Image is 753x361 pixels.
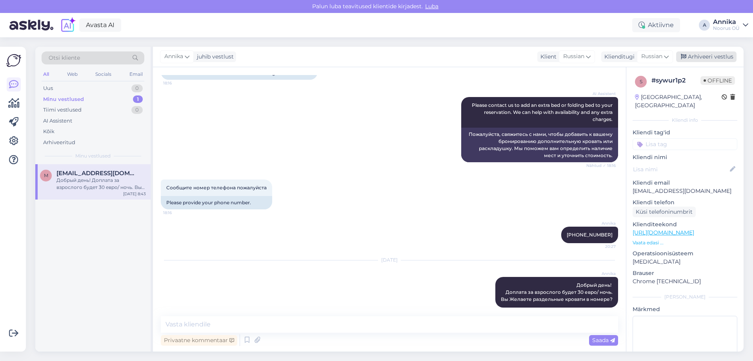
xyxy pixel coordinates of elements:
div: Kõik [43,128,55,136]
div: Email [128,69,144,79]
p: Chrome [TECHNICAL_ID] [633,277,737,286]
span: Сообщите номер телефона пожалуйста [166,185,267,191]
span: mallek1@mail.ru [56,170,138,177]
span: Nähtud ✓ 18:16 [586,163,616,169]
span: Otsi kliente [49,54,80,62]
span: Luba [423,3,441,10]
div: Socials [94,69,113,79]
span: s [640,79,642,84]
img: Askly Logo [6,53,21,68]
p: [MEDICAL_DATA] [633,258,737,266]
div: Arhiveeritud [43,139,75,147]
span: Minu vestlused [75,152,111,159]
p: Kliendi nimi [633,153,737,161]
div: Noorus OÜ [713,25,740,31]
span: 8:43 [586,308,616,314]
div: 0 [131,106,143,114]
p: Vaata edasi ... [633,239,737,246]
div: 0 [131,84,143,92]
div: [DATE] [161,257,618,264]
div: Aktiivne [632,18,680,32]
div: # sywur1p2 [651,76,700,85]
p: Märkmed [633,305,737,313]
span: Annika [586,271,616,277]
div: A [699,20,710,31]
div: Küsi telefoninumbrit [633,207,696,217]
span: m [44,172,48,178]
div: [PERSON_NAME] [633,293,737,301]
div: Klienditugi [601,53,635,61]
div: AI Assistent [43,117,72,125]
p: Operatsioonisüsteem [633,249,737,258]
div: Kliendi info [633,117,737,124]
p: Kliendi email [633,179,737,187]
div: [GEOGRAPHIC_DATA], [GEOGRAPHIC_DATA] [635,93,722,110]
span: Russian [563,52,584,61]
div: Добрый день! Доплата за взрослого будет 30 евро/ ночь. Вы Желаете раздельные кровати в номере? [56,177,146,191]
div: Arhiveeri vestlus [676,51,737,62]
div: Uus [43,84,53,92]
div: All [42,69,51,79]
div: 1 [133,95,143,103]
div: Klient [537,53,557,61]
div: Privaatne kommentaar [161,335,237,346]
div: Tiimi vestlused [43,106,82,114]
span: Annika [164,52,183,61]
span: 18:16 [163,80,193,86]
span: Russian [641,52,662,61]
input: Lisa nimi [633,165,728,174]
div: [DATE] 8:43 [123,191,146,197]
div: Minu vestlused [43,95,84,103]
p: [EMAIL_ADDRESS][DOMAIN_NAME] [633,187,737,195]
span: 18:16 [163,210,193,216]
span: [PHONE_NUMBER] [567,232,613,238]
a: AnnikaNoorus OÜ [713,19,748,31]
input: Lisa tag [633,138,737,150]
a: [URL][DOMAIN_NAME] [633,229,694,236]
span: 20:27 [586,244,616,249]
span: Please contact us to add an extra bed or folding bed to your reservation. We can help with availa... [472,102,614,122]
div: Please provide your phone number. [161,196,272,209]
span: Добрый день! Доплата за взрослого будет 30 евро/ ночь. Вы Желаете раздельные кровати в номере? [501,282,613,302]
p: Kliendi telefon [633,198,737,207]
img: explore-ai [60,17,76,33]
span: Saada [592,337,615,344]
span: AI Assistent [586,91,616,97]
p: Brauser [633,269,737,277]
span: Offline [700,76,735,85]
p: Kliendi tag'id [633,128,737,137]
div: Web [65,69,79,79]
div: Annika [713,19,740,25]
p: Klienditeekond [633,220,737,229]
div: Пожалуйста, свяжитесь с нами, чтобы добавить к вашему бронированию дополнительную кровать или рас... [461,128,618,162]
a: Avasta AI [79,18,121,32]
span: Annika [586,220,616,226]
div: juhib vestlust [194,53,234,61]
